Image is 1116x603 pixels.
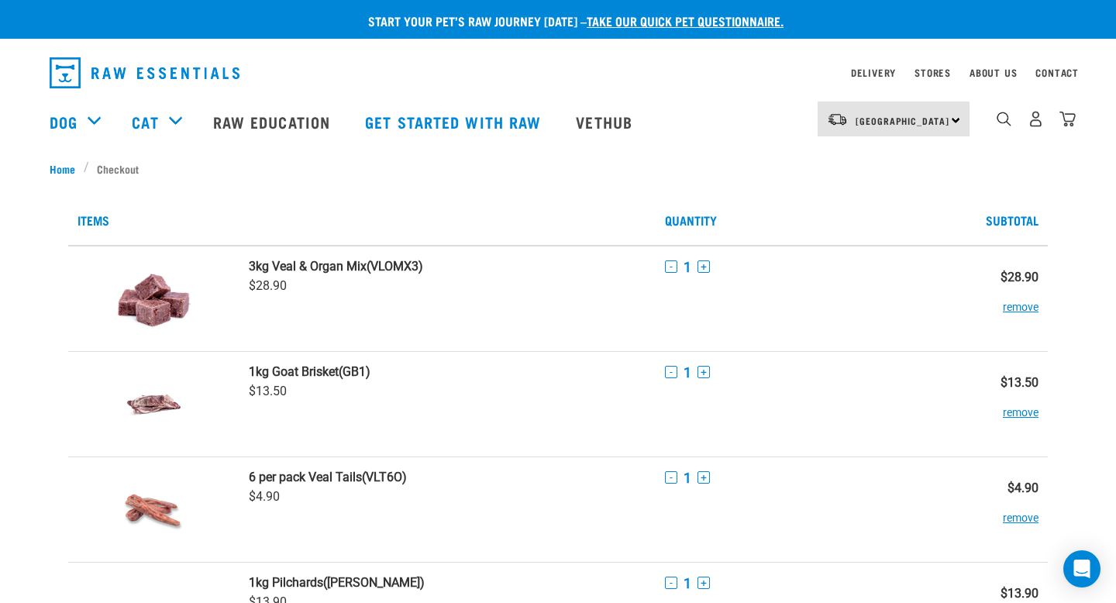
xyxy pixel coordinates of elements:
a: Contact [1035,70,1079,75]
button: + [697,260,710,273]
a: About Us [970,70,1017,75]
span: 1 [684,470,691,486]
strong: 1kg Goat Brisket [249,364,339,379]
img: home-icon-1@2x.png [997,112,1011,126]
a: 3kg Veal & Organ Mix(VLOMX3) [249,259,647,274]
button: + [697,471,710,484]
img: Veal & Organ Mix [114,259,194,339]
span: 1 [684,259,691,275]
img: Goat Brisket [114,364,194,444]
button: + [697,577,710,589]
a: 6 per pack Veal Tails(VLT6O) [249,470,647,484]
strong: 1kg Pilchards [249,575,323,590]
td: $28.90 [950,246,1048,352]
img: home-icon@2x.png [1059,111,1076,127]
nav: breadcrumbs [50,160,1066,177]
span: $4.90 [249,489,280,504]
button: - [665,471,677,484]
button: - [665,260,677,273]
th: Quantity [656,195,949,246]
td: $13.50 [950,351,1048,457]
td: $4.90 [950,457,1048,562]
img: van-moving.png [827,112,848,126]
a: Vethub [560,91,652,153]
button: remove [1003,495,1038,525]
span: $28.90 [249,278,287,293]
th: Subtotal [950,195,1048,246]
button: + [697,366,710,378]
a: take our quick pet questionnaire. [587,17,784,24]
img: Veal Tails [114,470,194,550]
strong: 6 per pack Veal Tails [249,470,362,484]
button: - [665,366,677,378]
img: user.png [1028,111,1044,127]
button: - [665,577,677,589]
a: Cat [132,110,158,133]
a: 1kg Pilchards([PERSON_NAME]) [249,575,647,590]
div: Open Intercom Messenger [1063,550,1100,587]
a: Get started with Raw [350,91,560,153]
a: Delivery [851,70,896,75]
img: Raw Essentials Logo [50,57,239,88]
strong: 3kg Veal & Organ Mix [249,259,367,274]
button: remove [1003,284,1038,315]
th: Items [68,195,656,246]
a: Dog [50,110,77,133]
nav: dropdown navigation [37,51,1079,95]
a: 1kg Goat Brisket(GB1) [249,364,647,379]
button: remove [1003,390,1038,420]
a: Raw Education [198,91,350,153]
span: $13.50 [249,384,287,398]
a: Home [50,160,84,177]
a: Stores [914,70,951,75]
span: [GEOGRAPHIC_DATA] [856,118,949,123]
span: 1 [684,364,691,381]
span: 1 [684,575,691,591]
